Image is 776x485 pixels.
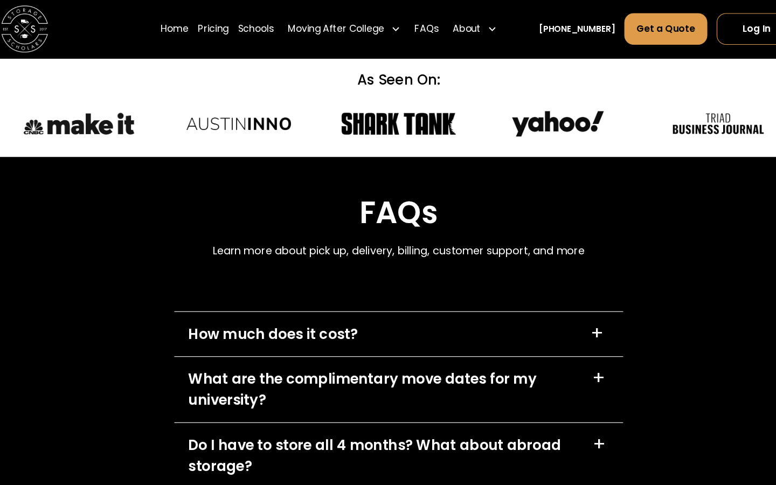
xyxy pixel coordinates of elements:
div: + [566,340,578,357]
p: Learn more about pick up, delivery, billing, customer support, and more [217,224,559,239]
div: Do I have to store all 4 months? What about abroad storage? [194,401,554,440]
a: Pricing [203,12,231,42]
a: Home [169,12,194,42]
div: What are the complimentary move dates for my university? [194,340,553,379]
a: FAQs [403,12,425,42]
div: As Seen On: [39,64,737,84]
div: About [433,12,483,42]
div: + [567,401,579,418]
div: + [565,299,577,316]
a: Schools [240,12,273,42]
img: CNBC Make It logo. [39,101,148,128]
a: [PHONE_NUMBER] [517,22,587,33]
div: About [438,20,463,33]
div: How much does it cost? [194,299,350,318]
h2: FAQs [217,179,559,213]
div: Moving After College [286,20,375,33]
div: Moving After College [281,12,394,42]
a: Log In [681,12,754,41]
div: Can I use Storage Scholars if I’m transferring schools? [194,462,551,481]
a: Get a Quote [596,12,673,41]
img: Storage Scholars main logo [22,5,65,48]
div: + [565,462,577,479]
